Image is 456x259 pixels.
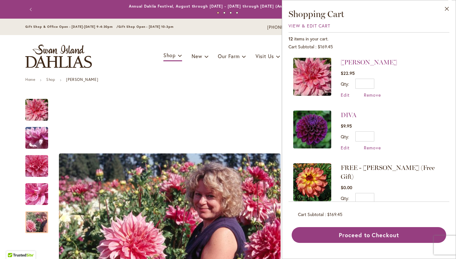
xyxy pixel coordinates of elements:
[341,92,350,98] a: Edit
[341,81,349,87] label: Qty
[318,44,333,50] span: $169.45
[25,45,92,68] a: store logo
[14,177,60,211] img: MAKI
[25,99,48,121] img: MAKI
[5,237,22,254] iframe: Launch Accessibility Center
[341,70,355,76] span: $22.95
[218,53,239,59] span: Our Farm
[14,145,60,188] img: MAKI
[293,111,331,148] img: DIVA
[341,134,349,140] label: Qty
[25,25,118,29] span: Gift Shop & Office Open - [DATE]-[DATE] 9-4:30pm /
[217,12,219,14] button: 1 of 4
[294,36,328,42] span: items in your cart.
[298,211,324,217] span: Cart Subtotal
[118,25,174,29] span: Gift Shop Open - [DATE] 10-3pm
[223,12,225,14] button: 2 of 4
[66,77,98,82] strong: [PERSON_NAME]
[288,23,330,29] a: View & Edit Cart
[341,184,352,190] span: $0.00
[25,121,54,149] div: MAKI
[192,53,202,59] span: New
[341,58,397,66] a: [PERSON_NAME]
[293,163,331,201] img: MAI TAI (Free Gift)
[341,195,349,201] label: Qty
[267,24,306,31] a: [PHONE_NUMBER]
[25,93,54,121] div: MAKI
[236,12,238,14] button: 4 of 4
[293,58,331,96] img: MAKI
[25,3,38,16] button: Previous
[292,227,446,243] button: Proceed to Checkout
[163,52,176,58] span: Shop
[288,44,314,50] span: Cart Subtotal
[288,36,293,42] span: 12
[293,58,331,98] a: MAKI
[341,145,350,151] a: Edit
[25,205,48,233] div: MAKI
[341,111,357,119] a: DIVA
[230,12,232,14] button: 3 of 4
[256,53,274,59] span: Visit Us
[364,92,381,98] a: Remove
[46,77,55,82] a: Shop
[364,145,381,151] a: Remove
[341,164,435,180] span: FREE - [PERSON_NAME] (Free Gift)
[25,77,35,82] a: Home
[25,177,54,205] div: MAKI
[288,9,344,19] span: Shopping Cart
[341,123,352,129] span: $9.95
[14,121,60,155] img: MAKI
[129,4,327,9] a: Annual Dahlia Festival, August through [DATE] - [DATE] through [DATE] (And [DATE]) 9-am5:30pm
[293,111,331,151] a: DIVA
[25,149,54,177] div: MAKI
[327,211,342,217] span: $169.45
